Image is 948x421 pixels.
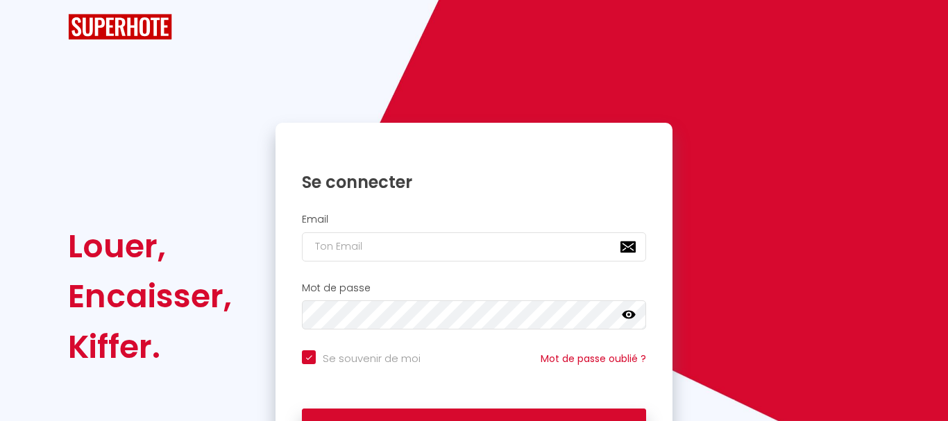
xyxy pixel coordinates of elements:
h2: Email [302,214,646,225]
img: SuperHote logo [68,14,172,40]
div: Kiffer. [68,322,232,372]
h1: Se connecter [302,171,646,193]
h2: Mot de passe [302,282,646,294]
input: Ton Email [302,232,646,261]
a: Mot de passe oublié ? [541,352,646,366]
div: Louer, [68,221,232,271]
div: Encaisser, [68,271,232,321]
